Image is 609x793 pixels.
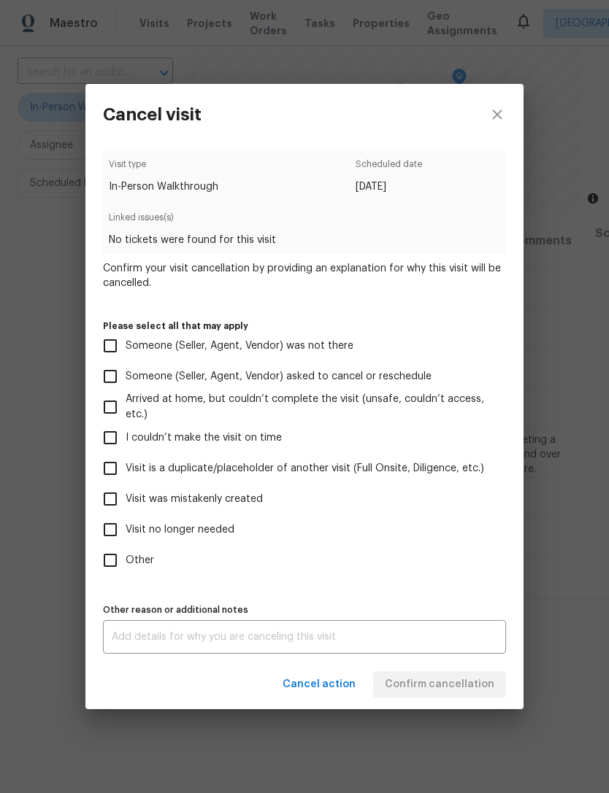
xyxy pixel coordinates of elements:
[126,392,494,422] span: Arrived at home, but couldn’t complete the visit (unsafe, couldn’t access, etc.)
[109,179,218,194] span: In-Person Walkthrough
[126,461,484,476] span: Visit is a duplicate/placeholder of another visit (Full Onsite, Diligence, etc.)
[109,233,499,247] span: No tickets were found for this visit
[126,369,432,384] span: Someone (Seller, Agent, Vendor) asked to cancel or reschedule
[103,606,506,614] label: Other reason or additional notes
[126,339,353,354] span: Someone (Seller, Agent, Vendor) was not there
[109,157,218,179] span: Visit type
[356,179,422,194] span: [DATE]
[277,671,361,698] button: Cancel action
[126,522,234,538] span: Visit no longer needed
[126,492,263,507] span: Visit was mistakenly created
[103,104,202,125] h3: Cancel visit
[103,322,506,330] label: Please select all that may apply
[109,210,499,233] span: Linked issues(s)
[126,553,154,568] span: Other
[356,157,422,179] span: Scheduled date
[283,676,356,694] span: Cancel action
[471,84,524,145] button: close
[103,261,506,290] span: Confirm your visit cancellation by providing an explanation for why this visit will be cancelled.
[126,430,282,446] span: I couldn’t make the visit on time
